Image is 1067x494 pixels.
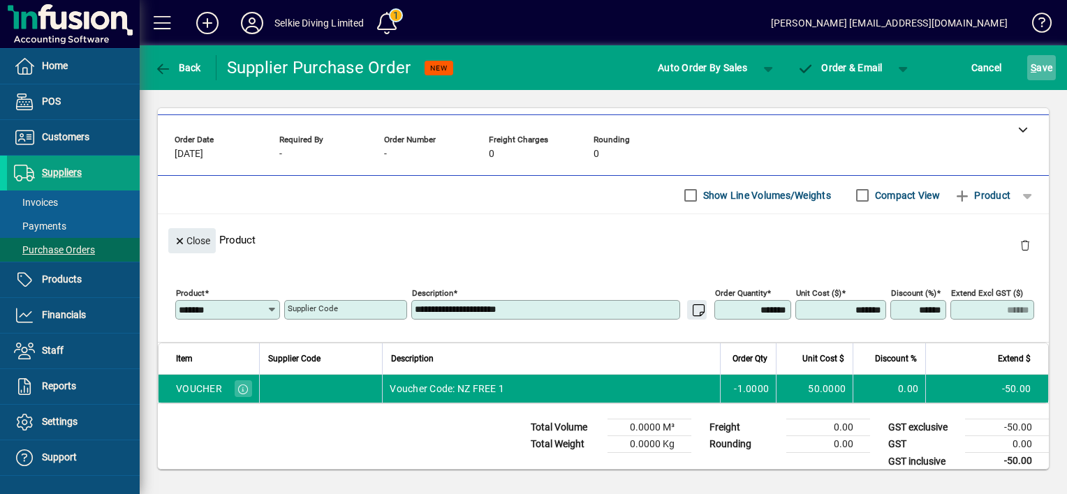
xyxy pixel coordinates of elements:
app-page-header-button: Delete [1008,239,1042,251]
button: Delete [1008,228,1042,262]
span: 0 [594,149,599,160]
span: Customers [42,131,89,142]
div: Supplier Purchase Order [227,57,411,79]
mat-label: Unit Cost ($) [796,288,841,298]
button: Product [947,183,1017,208]
td: -50.00 [925,375,1048,403]
mat-label: Description [412,288,453,298]
td: GST inclusive [881,453,965,470]
label: Compact View [872,188,940,202]
span: ave [1031,57,1052,79]
td: GST exclusive [881,419,965,436]
a: Financials [7,298,140,333]
div: VOUCHER [176,382,222,396]
td: Total Volume [524,419,608,436]
span: Payments [14,220,66,232]
td: -50.00 [965,419,1049,436]
td: Total Weight [524,436,608,453]
span: Support [42,451,77,463]
span: - [279,149,282,160]
mat-label: Supplier Code [288,304,338,313]
a: Knowledge Base [1022,3,1050,48]
td: 0.00 [853,375,925,403]
button: Order & Email [790,55,890,80]
app-page-header-button: Back [140,55,216,80]
span: Unit Cost $ [802,351,844,366]
button: Cancel [968,55,1006,80]
label: Show Line Volumes/Weights [700,188,831,202]
span: Products [42,274,82,285]
a: Staff [7,334,140,368]
td: Freight [702,419,786,436]
a: Support [7,440,140,475]
button: Save [1027,55,1056,80]
a: Payments [7,214,140,238]
a: Products [7,262,140,297]
span: Description [391,351,434,366]
span: S [1031,62,1036,73]
span: Close [174,230,210,253]
div: Product [158,214,1049,265]
span: Settings [42,416,78,427]
button: Profile [230,10,274,36]
a: POS [7,84,140,119]
span: Purchase Orders [14,244,95,255]
a: Home [7,49,140,84]
td: 0.00 [786,419,870,436]
td: Rounding [702,436,786,453]
td: 0.00 [786,436,870,453]
td: -50.00 [965,453,1049,470]
mat-label: Product [176,288,205,298]
td: 0.0000 M³ [608,419,691,436]
span: Cancel [971,57,1002,79]
mat-label: Order Quantity [715,288,767,298]
a: Invoices [7,190,140,214]
span: Product [954,184,1010,207]
div: Selkie Diving Limited [274,12,365,34]
span: Supplier Code [268,351,321,366]
td: GST [881,436,965,453]
span: Financials [42,309,86,320]
span: Extend $ [998,351,1031,366]
span: Back [154,62,201,73]
span: Order & Email [797,62,883,73]
a: Purchase Orders [7,238,140,262]
span: Home [42,60,68,71]
span: NEW [430,63,448,73]
button: Auto Order By Sales [651,55,754,80]
a: Customers [7,120,140,155]
span: Reports [42,380,76,391]
td: 0.00 [965,436,1049,453]
div: [PERSON_NAME] [EMAIL_ADDRESS][DOMAIN_NAME] [771,12,1008,34]
span: Invoices [14,197,58,208]
button: Add [185,10,230,36]
span: Order Qty [733,351,767,366]
button: Close [168,228,216,253]
span: Suppliers [42,167,82,178]
span: Voucher Code: NZ FREE 1 [390,382,504,396]
app-page-header-button: Close [165,234,219,246]
span: 0 [489,149,494,160]
td: 0.0000 Kg [608,436,691,453]
a: Reports [7,369,140,404]
span: Auto Order By Sales [658,57,747,79]
td: -1.0000 [720,375,776,403]
span: Staff [42,345,64,356]
span: POS [42,96,61,107]
td: 50.0000 [776,375,853,403]
a: Settings [7,405,140,440]
mat-label: Discount (%) [891,288,936,298]
span: Item [176,351,193,366]
span: - [384,149,387,160]
span: [DATE] [175,149,203,160]
mat-label: Extend excl GST ($) [951,288,1023,298]
span: Discount % [875,351,917,366]
button: Back [151,55,205,80]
